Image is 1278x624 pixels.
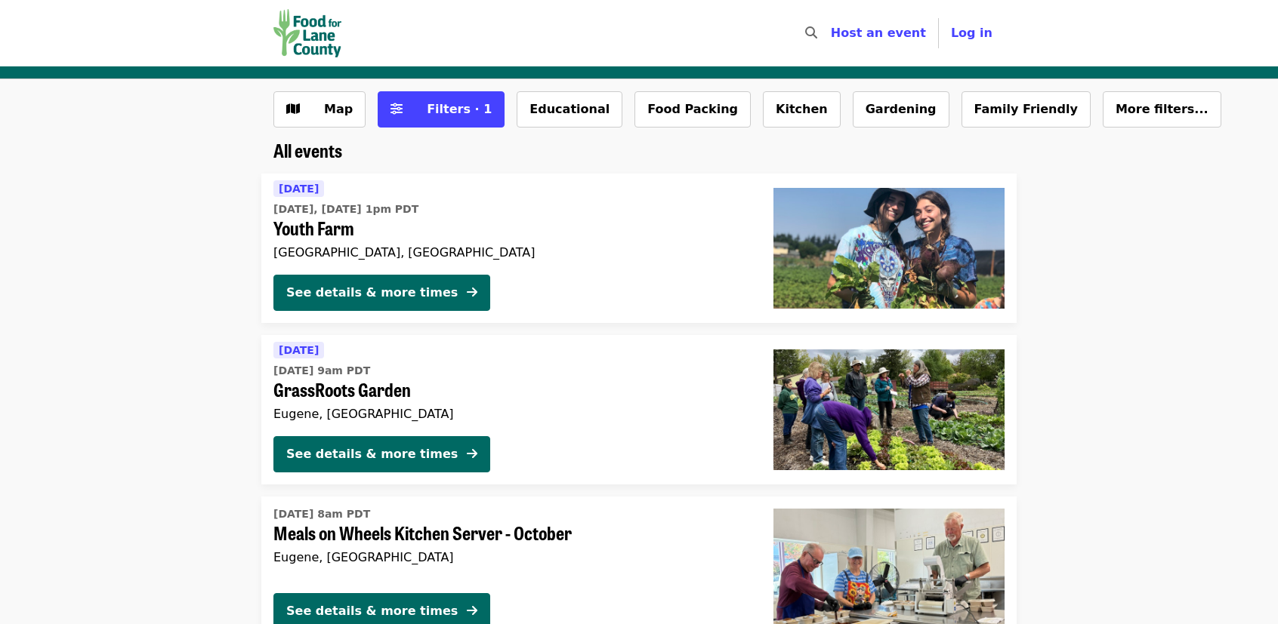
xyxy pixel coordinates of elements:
button: Educational [517,91,622,128]
button: Log in [939,18,1005,48]
button: See details & more times [273,436,490,472]
span: Filters · 1 [427,102,492,116]
div: See details & more times [286,602,458,620]
div: See details & more times [286,445,458,463]
span: [DATE] [279,344,319,356]
a: See details for "GrassRoots Garden" [261,335,1017,484]
i: arrow-right icon [467,285,477,300]
button: Food Packing [634,91,751,128]
span: GrassRoots Garden [273,379,749,401]
button: See details & more times [273,275,490,311]
button: Family Friendly [962,91,1091,128]
button: Gardening [853,91,949,128]
span: Log in [951,26,992,40]
time: [DATE], [DATE] 1pm PDT [273,201,418,217]
a: See details for "Youth Farm" [261,174,1017,323]
div: [GEOGRAPHIC_DATA], [GEOGRAPHIC_DATA] [273,245,749,260]
i: arrow-right icon [467,604,477,618]
span: Map [324,102,353,116]
i: map icon [286,102,300,116]
a: Host an event [831,26,926,40]
img: Youth Farm organized by Food for Lane County [773,188,1005,309]
img: Food for Lane County - Home [273,9,341,57]
button: Show map view [273,91,366,128]
button: Filters (1 selected) [378,91,505,128]
time: [DATE] 9am PDT [273,363,370,379]
span: More filters... [1116,102,1209,116]
i: arrow-right icon [467,447,477,461]
img: GrassRoots Garden organized by Food for Lane County [773,349,1005,470]
span: Meals on Wheels Kitchen Server - October [273,522,749,544]
span: All events [273,137,342,163]
i: search icon [805,26,817,40]
span: Youth Farm [273,217,749,239]
div: Eugene, [GEOGRAPHIC_DATA] [273,407,749,421]
button: Kitchen [763,91,841,128]
input: Search [826,15,838,51]
time: [DATE] 8am PDT [273,506,370,522]
i: sliders-h icon [390,102,403,116]
span: [DATE] [279,183,319,195]
div: Eugene, [GEOGRAPHIC_DATA] [273,550,749,564]
button: More filters... [1103,91,1221,128]
div: See details & more times [286,284,458,302]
